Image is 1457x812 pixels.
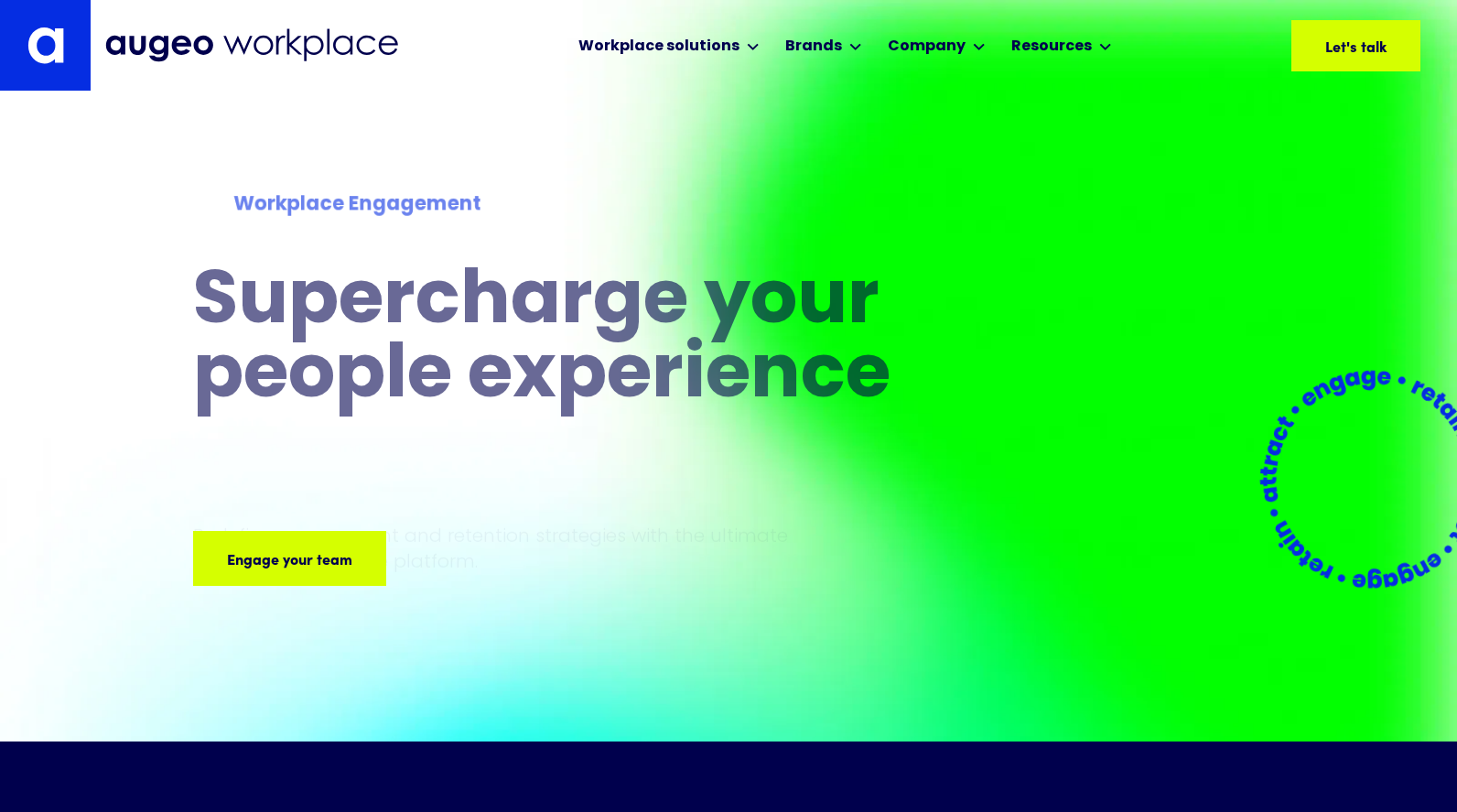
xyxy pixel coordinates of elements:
div: Company [888,36,966,58]
div: Resources [1011,36,1092,58]
div: Workplace solutions [578,36,739,58]
div: Brands [785,36,842,58]
h1: Supercharge your people experience [193,266,984,415]
div: Workplace Engagement [233,190,944,220]
img: Augeo's "a" monogram decorative logo in white. [27,27,64,64]
img: Augeo Workplace business unit full logo in mignight blue. [105,28,398,62]
a: Let's talk [1291,20,1420,71]
a: Engage your team [193,531,386,586]
p: Redefine engagement and retention strategies with the ultimate employee experience platform. [193,523,823,574]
